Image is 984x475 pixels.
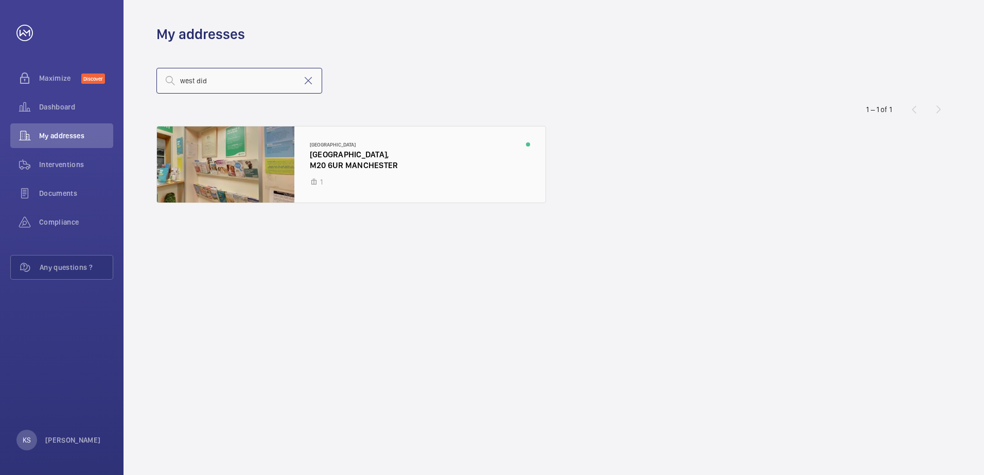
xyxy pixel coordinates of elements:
div: 1 – 1 of 1 [866,104,892,115]
span: Interventions [39,159,113,170]
span: My addresses [39,131,113,141]
input: Search by address [156,68,322,94]
h1: My addresses [156,25,245,44]
span: Documents [39,188,113,198]
span: Discover [81,74,105,84]
span: Maximize [39,73,81,83]
p: [PERSON_NAME] [45,435,101,445]
span: Any questions ? [40,262,113,272]
span: Compliance [39,217,113,227]
span: Dashboard [39,102,113,112]
p: KS [23,435,31,445]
